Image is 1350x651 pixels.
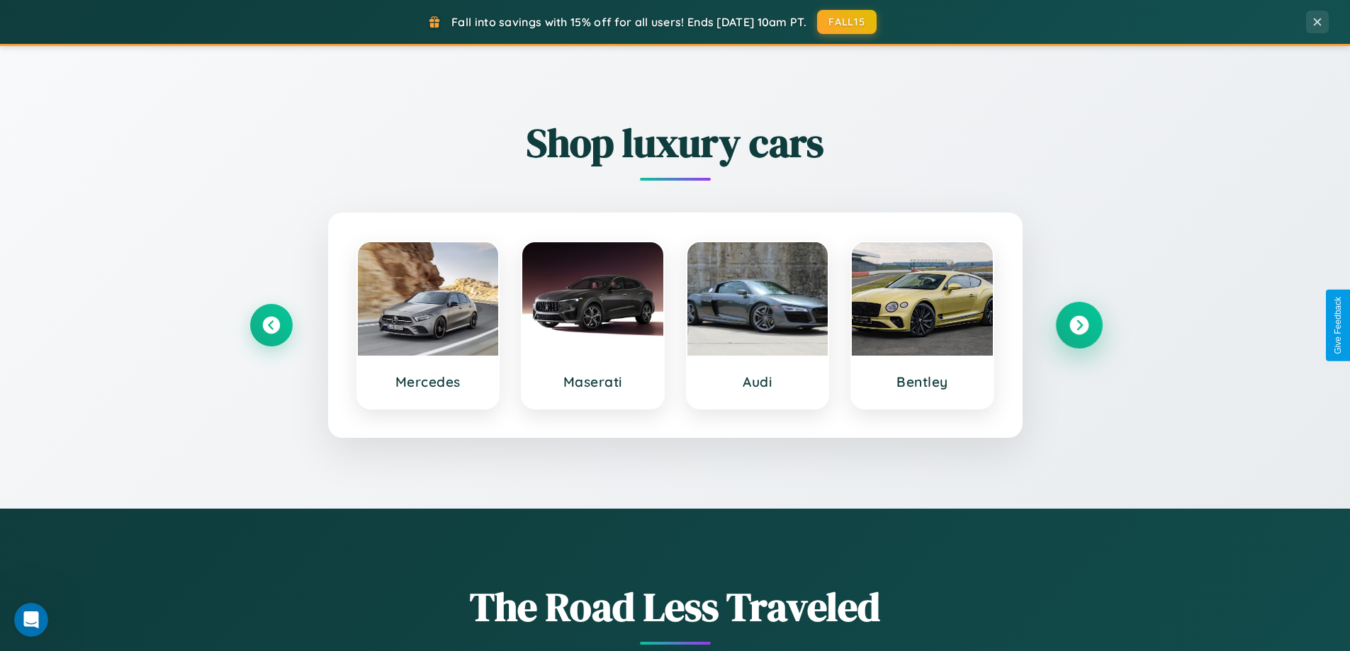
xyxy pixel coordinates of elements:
span: Fall into savings with 15% off for all users! Ends [DATE] 10am PT. [451,15,806,29]
iframe: Intercom live chat [14,603,48,637]
h3: Maserati [536,373,649,390]
h3: Bentley [866,373,979,390]
h3: Mercedes [372,373,485,390]
h1: The Road Less Traveled [250,579,1101,634]
button: FALL15 [817,10,877,34]
h2: Shop luxury cars [250,115,1101,170]
div: Give Feedback [1333,297,1343,354]
h3: Audi [702,373,814,390]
